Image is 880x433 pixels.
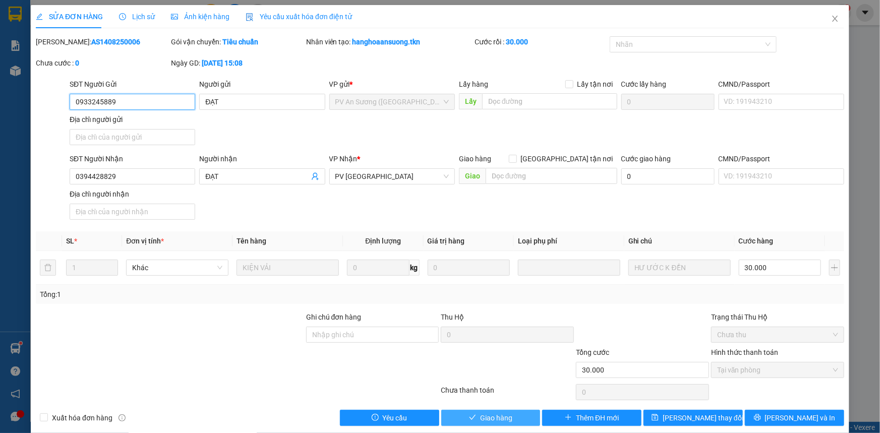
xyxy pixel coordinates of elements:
[353,38,421,46] b: hanghoaansuong.tkn
[237,237,266,245] span: Tên hàng
[428,237,465,245] span: Giá trị hàng
[621,155,671,163] label: Cước giao hàng
[70,153,195,164] div: SĐT Người Nhận
[75,59,79,67] b: 0
[306,313,362,321] label: Ghi chú đơn hàng
[739,237,774,245] span: Cước hàng
[459,93,482,109] span: Lấy
[119,414,126,421] span: info-circle
[70,189,195,200] div: Địa chỉ người nhận
[70,204,195,220] input: Địa chỉ của người nhận
[119,13,126,20] span: clock-circle
[126,237,164,245] span: Đơn vị tính
[171,13,178,20] span: picture
[91,38,140,46] b: AS1408250006
[576,412,619,423] span: Thêm ĐH mới
[565,414,572,422] span: plus
[628,260,731,276] input: Ghi Chú
[171,57,304,69] div: Ngày GD:
[222,38,258,46] b: Tiêu chuẩn
[719,153,844,164] div: CMND/Passport
[576,348,609,356] span: Tổng cước
[711,312,844,323] div: Trạng thái Thu Hộ
[383,412,407,423] span: Yêu cầu
[469,414,476,422] span: check
[246,13,254,21] img: icon
[70,114,195,125] div: Địa chỉ người gửi
[821,5,849,33] button: Close
[652,414,659,422] span: save
[365,237,401,245] span: Định lượng
[48,412,116,423] span: Xuất hóa đơn hàng
[36,13,43,20] span: edit
[329,155,358,163] span: VP Nhận
[573,79,617,90] span: Lấy tận nơi
[719,79,844,90] div: CMND/Passport
[717,327,838,342] span: Chưa thu
[70,79,195,90] div: SĐT Người Gửi
[409,260,420,276] span: kg
[459,80,488,88] span: Lấy hàng
[754,414,761,422] span: printer
[831,15,839,23] span: close
[237,260,339,276] input: VD: Bàn, Ghế
[663,412,743,423] span: [PERSON_NAME] thay đổi
[66,237,74,245] span: SL
[482,93,617,109] input: Dọc đường
[306,36,473,47] div: Nhân viên tạo:
[486,168,617,184] input: Dọc đường
[621,168,715,184] input: Cước giao hàng
[711,348,778,356] label: Hình thức thanh toán
[517,153,617,164] span: [GEOGRAPHIC_DATA] tận nơi
[202,59,243,67] b: [DATE] 15:08
[119,13,155,21] span: Lịch sử
[441,313,464,321] span: Thu Hộ
[765,412,836,423] span: [PERSON_NAME] và In
[621,80,667,88] label: Cước lấy hàng
[372,414,379,422] span: exclamation-circle
[441,410,541,426] button: checkGiao hàng
[311,172,319,180] span: user-add
[171,36,304,47] div: Gói vận chuyển:
[475,36,608,47] div: Cước rồi :
[624,231,735,251] th: Ghi chú
[36,36,169,47] div: [PERSON_NAME]:
[621,94,715,110] input: Cước lấy hàng
[199,79,325,90] div: Người gửi
[36,57,169,69] div: Chưa cước :
[717,362,838,378] span: Tại văn phòng
[480,412,512,423] span: Giao hàng
[306,327,439,343] input: Ghi chú đơn hàng
[829,260,840,276] button: plus
[132,260,222,275] span: Khác
[506,38,528,46] b: 30.000
[329,79,455,90] div: VP gửi
[643,410,743,426] button: save[PERSON_NAME] thay đổi
[70,129,195,145] input: Địa chỉ của người gửi
[514,231,624,251] th: Loại phụ phí
[542,410,641,426] button: plusThêm ĐH mới
[40,289,340,300] div: Tổng: 1
[335,169,449,184] span: PV Phước Đông
[428,260,510,276] input: 0
[459,168,486,184] span: Giao
[340,410,439,426] button: exclamation-circleYêu cầu
[36,13,103,21] span: SỬA ĐƠN HÀNG
[40,260,56,276] button: delete
[459,155,491,163] span: Giao hàng
[171,13,229,21] span: Ảnh kiện hàng
[440,385,575,402] div: Chưa thanh toán
[745,410,844,426] button: printer[PERSON_NAME] và In
[335,94,449,109] span: PV An Sương (Hàng Hóa)
[246,13,352,21] span: Yêu cầu xuất hóa đơn điện tử
[199,153,325,164] div: Người nhận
